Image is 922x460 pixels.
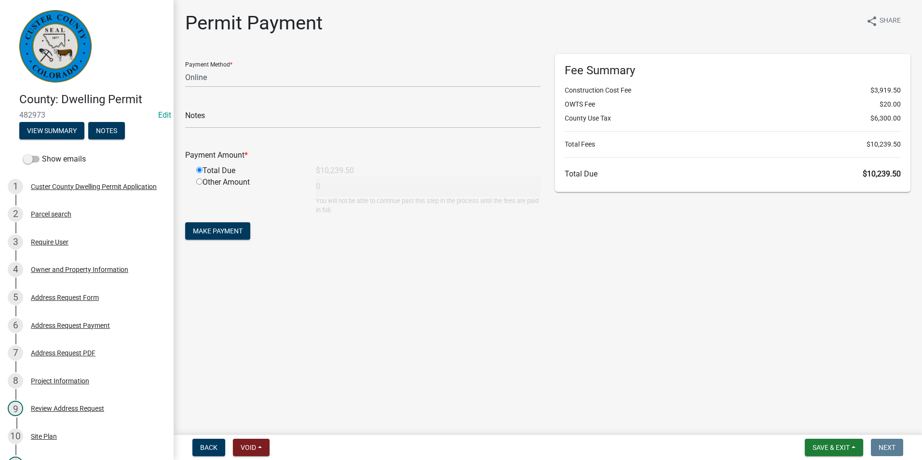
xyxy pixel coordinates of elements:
[88,122,125,139] button: Notes
[185,12,323,35] h1: Permit Payment
[31,322,110,329] div: Address Request Payment
[866,15,878,27] i: share
[31,266,128,273] div: Owner and Property Information
[31,350,95,356] div: Address Request PDF
[880,15,901,27] span: Share
[879,444,895,451] span: Next
[189,176,309,215] div: Other Amount
[31,239,68,245] div: Require User
[158,110,171,120] a: Edit
[193,227,243,235] span: Make Payment
[565,85,901,95] li: Construction Cost Fee
[19,122,84,139] button: View Summary
[813,444,850,451] span: Save & Exit
[565,99,901,109] li: OWTS Fee
[565,64,901,78] h6: Fee Summary
[8,262,23,277] div: 4
[31,211,71,217] div: Parcel search
[241,444,256,451] span: Void
[88,127,125,135] wm-modal-confirm: Notes
[565,169,901,178] h6: Total Due
[31,378,89,384] div: Project Information
[870,113,901,123] span: $6,300.00
[192,439,225,456] button: Back
[31,183,157,190] div: Custer County Dwelling Permit Application
[19,127,84,135] wm-modal-confirm: Summary
[8,179,23,194] div: 1
[31,433,57,440] div: Site Plan
[19,10,92,82] img: Custer County, Colorado
[8,429,23,444] div: 10
[8,318,23,333] div: 6
[805,439,863,456] button: Save & Exit
[189,165,309,176] div: Total Due
[565,113,901,123] li: County Use Tax
[880,99,901,109] span: $20.00
[867,139,901,149] span: $10,239.50
[19,93,166,107] h4: County: Dwelling Permit
[23,153,86,165] label: Show emails
[863,169,901,178] span: $10,239.50
[8,290,23,305] div: 5
[565,139,901,149] li: Total Fees
[31,405,104,412] div: Review Address Request
[8,345,23,361] div: 7
[185,222,250,240] button: Make Payment
[178,149,548,161] div: Payment Amount
[8,234,23,250] div: 3
[870,85,901,95] span: $3,919.50
[871,439,903,456] button: Next
[858,12,908,30] button: shareShare
[8,401,23,416] div: 9
[31,294,99,301] div: Address Request Form
[19,110,154,120] span: 482973
[8,206,23,222] div: 2
[200,444,217,451] span: Back
[233,439,270,456] button: Void
[8,373,23,389] div: 8
[158,110,171,120] wm-modal-confirm: Edit Application Number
